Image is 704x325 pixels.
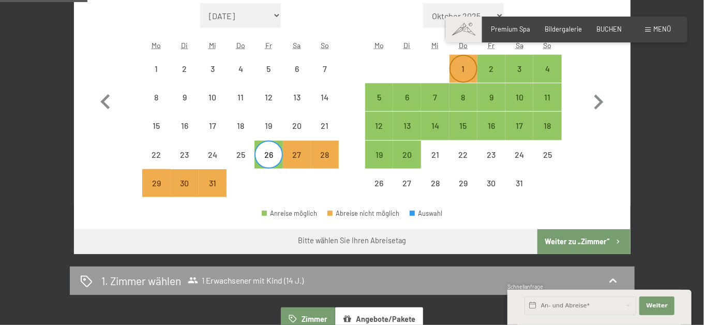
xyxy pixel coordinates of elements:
div: 10 [200,93,226,119]
div: Anreise möglich [505,55,533,83]
div: Tue Jan 06 2026 [393,83,421,111]
div: Fri Dec 12 2025 [254,83,282,111]
div: 26 [366,179,392,205]
div: 29 [143,179,169,205]
div: Anreise möglich [533,112,561,140]
div: Tue Jan 13 2026 [393,112,421,140]
abbr: Montag [375,41,384,50]
div: Anreise nicht möglich [199,112,227,140]
div: 25 [534,151,560,176]
span: Menü [653,25,671,33]
div: 2 [478,65,504,91]
div: 17 [506,122,532,147]
div: Thu Jan 15 2026 [450,112,477,140]
div: Mon Dec 22 2025 [142,141,170,169]
div: Sun Dec 21 2025 [311,112,339,140]
div: Fri Jan 02 2026 [477,55,505,83]
span: Weiter [646,302,668,310]
div: 25 [228,151,253,176]
div: 23 [478,151,504,176]
div: 18 [228,122,253,147]
div: Tue Dec 23 2025 [171,141,199,169]
div: Anreise möglich [450,112,477,140]
div: Abreise nicht möglich, da die Mindestaufenthaltsdauer nicht erfüllt wird [450,55,477,83]
span: Schnellanfrage [507,284,543,290]
div: 6 [394,93,420,119]
div: 5 [366,93,392,119]
div: 21 [312,122,338,147]
div: Anreise nicht möglich [199,83,227,111]
h2: 1. Zimmer wählen [101,273,181,288]
div: Anreise nicht möglich [227,83,254,111]
div: Wed Jan 21 2026 [421,141,449,169]
a: Bildergalerie [545,25,582,33]
div: Sun Jan 18 2026 [533,112,561,140]
div: Anreise nicht möglich [283,83,311,111]
div: 6 [284,65,310,91]
div: Anreise nicht möglich [142,55,170,83]
div: Bitte wählen Sie Ihren Abreisetag [298,235,406,246]
div: Anreise nicht möglich [227,141,254,169]
div: Fri Dec 26 2025 [254,141,282,169]
div: Tue Dec 09 2025 [171,83,199,111]
div: Sat Dec 20 2025 [283,112,311,140]
div: 24 [200,151,226,176]
div: 3 [506,65,532,91]
div: 5 [256,65,281,91]
div: Mon Dec 08 2025 [142,83,170,111]
div: Abreise nicht möglich, da die Mindestaufenthaltsdauer nicht erfüllt wird [171,169,199,197]
abbr: Donnerstag [236,41,245,50]
div: 9 [478,93,504,119]
div: Wed Jan 14 2026 [421,112,449,140]
div: 3 [200,65,226,91]
div: Thu Dec 04 2025 [227,55,254,83]
div: 31 [200,179,226,205]
div: Fri Jan 16 2026 [477,112,505,140]
div: Anreise möglich [505,112,533,140]
abbr: Mittwoch [209,41,216,50]
div: Anreise nicht möglich [254,112,282,140]
div: 22 [451,151,476,176]
div: Anreise nicht möglich [171,112,199,140]
div: Anreise möglich [393,83,421,111]
div: Anreise nicht möglich [142,112,170,140]
div: Anreise möglich [533,55,561,83]
abbr: Sonntag [544,41,552,50]
div: 12 [256,93,281,119]
div: Anreise nicht möglich [505,141,533,169]
div: Abreise nicht möglich, da die Mindestaufenthaltsdauer nicht erfüllt wird [283,141,311,169]
div: Abreise nicht möglich [327,210,400,217]
div: 30 [478,179,504,205]
span: Premium Spa [491,25,531,33]
div: Abreise nicht möglich, da die Mindestaufenthaltsdauer nicht erfüllt wird [142,169,170,197]
div: Anreise nicht möglich [171,141,199,169]
div: Anreise nicht möglich [533,141,561,169]
div: Tue Jan 20 2026 [393,141,421,169]
div: Fri Dec 05 2025 [254,55,282,83]
div: 1 [143,65,169,91]
div: Mon Dec 15 2025 [142,112,170,140]
div: Fri Jan 09 2026 [477,83,505,111]
div: Fri Jan 30 2026 [477,169,505,197]
div: 14 [312,93,338,119]
div: Anreise möglich [365,141,393,169]
div: Anreise möglich [393,112,421,140]
div: 20 [284,122,310,147]
abbr: Freitag [265,41,272,50]
div: Mon Jan 26 2026 [365,169,393,197]
div: Sat Jan 17 2026 [505,112,533,140]
div: Anreise nicht möglich [365,169,393,197]
div: 28 [422,179,448,205]
div: Tue Jan 27 2026 [393,169,421,197]
div: Anreise möglich [421,83,449,111]
div: 27 [394,179,420,205]
div: Sun Jan 04 2026 [533,55,561,83]
div: Anreise möglich [477,55,505,83]
abbr: Donnerstag [459,41,468,50]
div: Anreise nicht möglich [171,55,199,83]
div: Anreise nicht möglich [477,141,505,169]
div: 30 [172,179,198,205]
div: Sat Jan 31 2026 [505,169,533,197]
div: 22 [143,151,169,176]
div: 13 [394,122,420,147]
